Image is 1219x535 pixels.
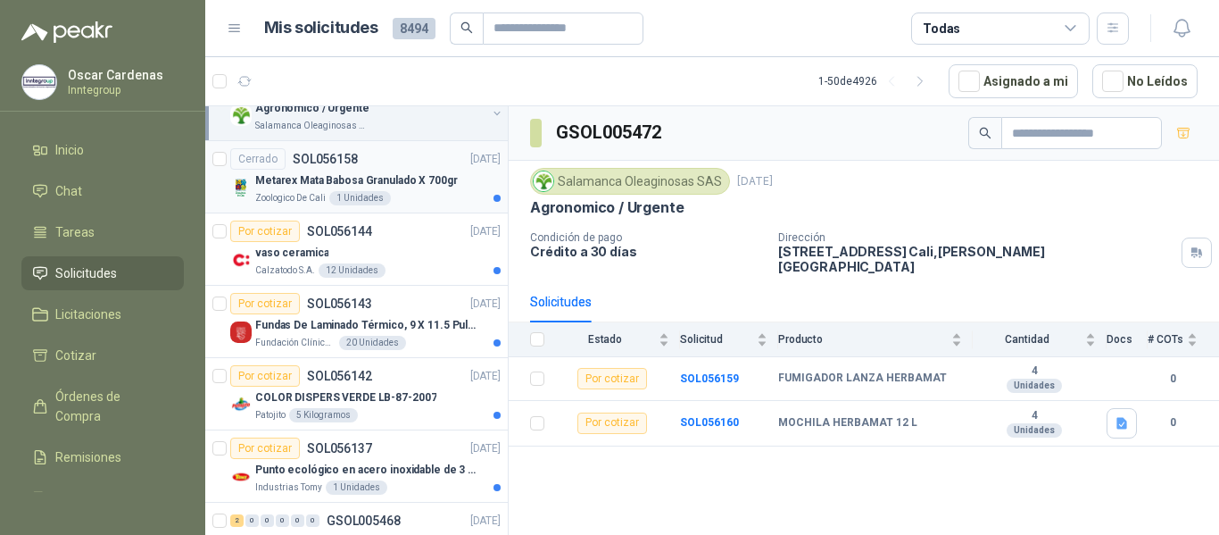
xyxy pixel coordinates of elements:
[68,69,179,81] p: Oscar Cardenas
[326,481,387,495] div: 1 Unidades
[737,173,773,190] p: [DATE]
[205,286,508,358] a: Por cotizarSOL056143[DATE] Company LogoFundas De Laminado Térmico, 9 X 11.5 PulgadasFundación Clí...
[329,191,391,205] div: 1 Unidades
[1148,414,1198,431] b: 0
[291,514,304,527] div: 0
[1148,333,1183,346] span: # COTs
[255,191,326,205] p: Zoologico De Cali
[255,245,328,262] p: vaso ceramica
[680,372,739,385] a: SOL056159
[1007,423,1062,438] div: Unidades
[264,15,378,41] h1: Mis solicitudes
[255,317,477,334] p: Fundas De Laminado Térmico, 9 X 11.5 Pulgadas
[778,244,1174,274] p: [STREET_ADDRESS] Cali , [PERSON_NAME][GEOGRAPHIC_DATA]
[306,514,319,527] div: 0
[255,263,315,278] p: Calzatodo S.A.
[973,322,1107,357] th: Cantidad
[470,368,501,385] p: [DATE]
[1148,322,1219,357] th: # COTs
[470,151,501,168] p: [DATE]
[307,297,372,310] p: SOL056143
[778,372,947,386] b: FUMIGADOR LANZA HERBAMAT
[530,198,684,217] p: Agronomico / Urgente
[470,223,501,240] p: [DATE]
[289,408,358,422] div: 5 Kilogramos
[55,181,82,201] span: Chat
[393,18,435,39] span: 8494
[460,21,473,34] span: search
[973,364,1096,379] b: 4
[1107,322,1148,357] th: Docs
[261,514,274,527] div: 0
[555,322,680,357] th: Estado
[577,413,647,434] div: Por cotizar
[55,222,95,242] span: Tareas
[276,514,289,527] div: 0
[778,333,948,346] span: Producto
[230,293,300,314] div: Por cotizar
[255,462,477,479] p: Punto ecológico en acero inoxidable de 3 puestos, con capacidad para 121L cada división.
[556,119,664,146] h3: GSOL005472
[530,231,764,244] p: Condición de pago
[818,67,934,96] div: 1 - 50 de 4926
[55,263,117,283] span: Solicitudes
[55,387,167,426] span: Órdenes de Compra
[230,466,252,488] img: Company Logo
[255,119,368,133] p: Salamanca Oleaginosas SAS
[680,322,778,357] th: Solicitud
[577,368,647,389] div: Por cotizar
[245,514,259,527] div: 0
[55,140,84,160] span: Inicio
[530,168,730,195] div: Salamanca Oleaginosas SAS
[680,416,739,429] a: SOL056160
[21,440,184,474] a: Remisiones
[55,346,96,365] span: Cotizar
[255,408,286,422] p: Patojito
[21,21,112,43] img: Logo peakr
[255,100,369,117] p: Agronomico / Urgente
[230,365,300,387] div: Por cotizar
[230,514,244,527] div: 2
[470,440,501,457] p: [DATE]
[205,431,508,503] a: Por cotizarSOL056137[DATE] Company LogoPunto ecológico en acero inoxidable de 3 puestos, con capa...
[255,481,322,495] p: Industrias Tomy
[21,380,184,433] a: Órdenes de Compra
[319,263,386,278] div: 12 Unidades
[470,513,501,530] p: [DATE]
[307,442,372,455] p: SOL056137
[339,336,406,350] div: 20 Unidades
[778,231,1174,244] p: Dirección
[1148,371,1198,388] b: 0
[293,153,358,165] p: SOL056158
[21,215,184,249] a: Tareas
[230,322,252,343] img: Company Logo
[55,305,121,324] span: Licitaciones
[21,256,184,290] a: Solicitudes
[307,225,372,238] p: SOL056144
[979,127,991,139] span: search
[230,177,252,198] img: Company Logo
[255,389,436,406] p: COLOR DISPERS VERDE LB-87-2007
[973,409,1096,423] b: 4
[55,489,134,508] span: Configuración
[973,333,1082,346] span: Cantidad
[21,297,184,331] a: Licitaciones
[55,447,121,467] span: Remisiones
[22,65,56,99] img: Company Logo
[205,141,508,213] a: CerradoSOL056158[DATE] Company LogoMetarex Mata Babosa Granulado X 700grZoologico De Cali1 Unidades
[530,292,592,312] div: Solicitudes
[230,438,300,459] div: Por cotizar
[1092,64,1198,98] button: No Leídos
[949,64,1078,98] button: Asignado a mi
[230,249,252,271] img: Company Logo
[205,213,508,286] a: Por cotizarSOL056144[DATE] Company Logovaso ceramicaCalzatodo S.A.12 Unidades
[205,358,508,431] a: Por cotizarSOL056142[DATE] Company LogoCOLOR DISPERS VERDE LB-87-2007Patojito5 Kilogramos
[21,174,184,208] a: Chat
[68,85,179,96] p: Inntegroup
[680,333,753,346] span: Solicitud
[470,296,501,313] p: [DATE]
[230,148,286,170] div: Cerrado
[255,172,458,189] p: Metarex Mata Babosa Granulado X 700gr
